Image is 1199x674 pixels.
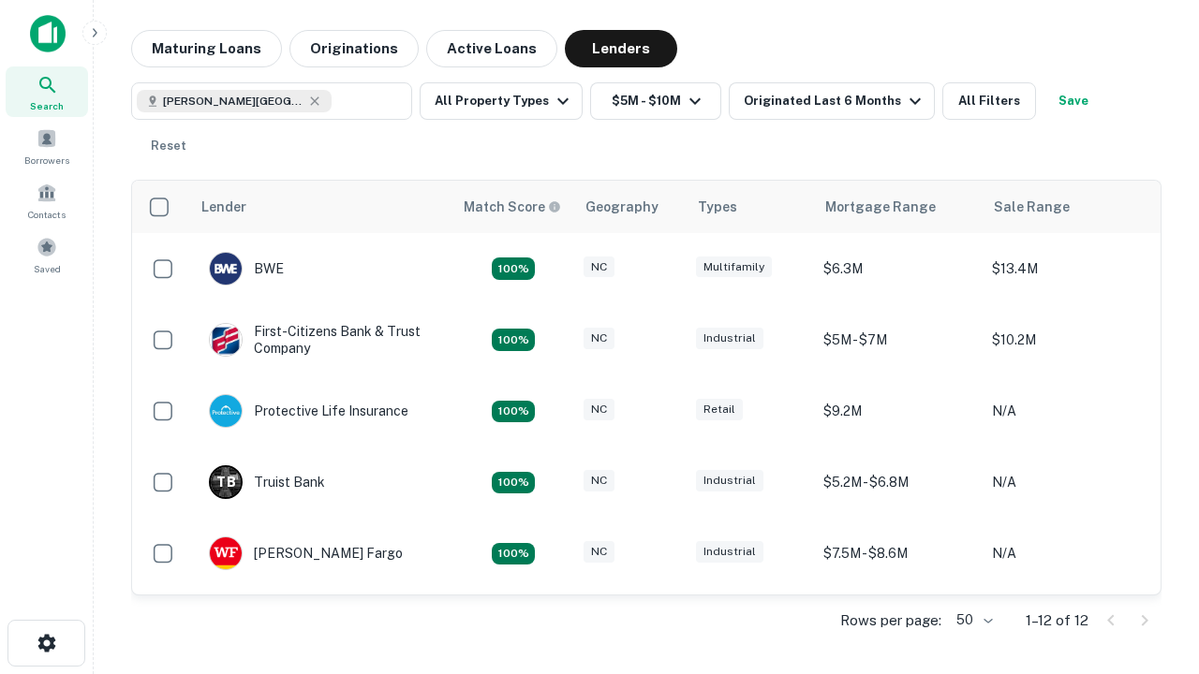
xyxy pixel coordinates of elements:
[840,609,941,632] p: Rows per page:
[696,399,743,420] div: Retail
[492,472,535,494] div: Matching Properties: 3, hasApolloMatch: undefined
[584,541,614,563] div: NC
[139,127,199,165] button: Reset
[584,399,614,420] div: NC
[814,181,983,233] th: Mortgage Range
[994,196,1070,218] div: Sale Range
[24,153,69,168] span: Borrowers
[729,82,935,120] button: Originated Last 6 Months
[289,30,419,67] button: Originations
[565,30,677,67] button: Lenders
[492,543,535,565] div: Matching Properties: 2, hasApolloMatch: undefined
[426,30,557,67] button: Active Loans
[1026,609,1088,632] p: 1–12 of 12
[825,196,936,218] div: Mortgage Range
[492,401,535,423] div: Matching Properties: 2, hasApolloMatch: undefined
[983,181,1151,233] th: Sale Range
[210,537,242,569] img: picture
[1044,82,1103,120] button: Save your search to get updates of matches that match your search criteria.
[209,252,284,286] div: BWE
[942,82,1036,120] button: All Filters
[696,328,763,349] div: Industrial
[201,196,246,218] div: Lender
[210,395,242,427] img: picture
[983,518,1151,589] td: N/A
[814,518,983,589] td: $7.5M - $8.6M
[814,447,983,518] td: $5.2M - $6.8M
[574,181,687,233] th: Geography
[6,121,88,171] a: Borrowers
[131,30,282,67] button: Maturing Loans
[34,261,61,276] span: Saved
[452,181,574,233] th: Capitalize uses an advanced AI algorithm to match your search with the best lender. The match sco...
[6,175,88,226] a: Contacts
[744,90,926,112] div: Originated Last 6 Months
[209,394,408,428] div: Protective Life Insurance
[464,197,561,217] div: Capitalize uses an advanced AI algorithm to match your search with the best lender. The match sco...
[492,329,535,351] div: Matching Properties: 2, hasApolloMatch: undefined
[1105,524,1199,614] iframe: Chat Widget
[210,324,242,356] img: picture
[30,98,64,113] span: Search
[6,66,88,117] a: Search
[696,541,763,563] div: Industrial
[696,470,763,491] div: Industrial
[983,589,1151,660] td: N/A
[163,93,303,110] span: [PERSON_NAME][GEOGRAPHIC_DATA], [GEOGRAPHIC_DATA]
[492,257,535,280] div: Matching Properties: 2, hasApolloMatch: undefined
[698,196,737,218] div: Types
[585,196,659,218] div: Geography
[687,181,814,233] th: Types
[983,233,1151,304] td: $13.4M
[190,181,452,233] th: Lender
[210,253,242,285] img: picture
[209,323,434,357] div: First-citizens Bank & Trust Company
[983,447,1151,518] td: N/A
[696,256,772,278] div: Multifamily
[590,82,721,120] button: $5M - $10M
[814,375,983,447] td: $9.2M
[949,607,996,634] div: 50
[814,589,983,660] td: $8.8M
[216,473,235,492] p: T B
[983,375,1151,447] td: N/A
[814,233,983,304] td: $6.3M
[814,304,983,375] td: $5M - $7M
[28,207,66,222] span: Contacts
[584,328,614,349] div: NC
[209,465,325,499] div: Truist Bank
[983,304,1151,375] td: $10.2M
[420,82,583,120] button: All Property Types
[584,470,614,491] div: NC
[584,256,614,278] div: NC
[209,536,403,570] div: [PERSON_NAME] Fargo
[30,15,66,52] img: capitalize-icon.png
[6,229,88,280] a: Saved
[464,197,557,217] h6: Match Score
